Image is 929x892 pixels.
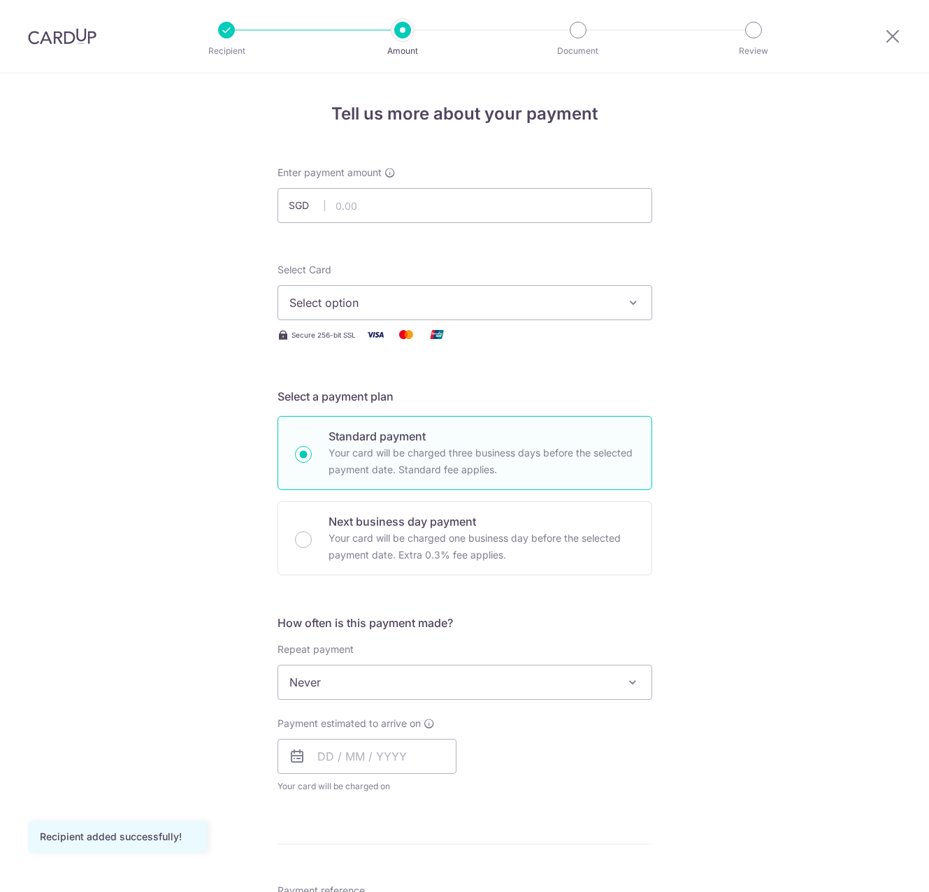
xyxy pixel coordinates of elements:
[289,294,615,311] span: Select option
[278,614,652,631] h5: How often is this payment made?
[28,28,96,45] img: CardUp
[40,830,195,844] div: Recipient added successfully!
[278,739,456,774] input: DD / MM / YYYY
[329,530,635,563] p: Your card will be charged one business day before the selected payment date. Extra 0.3% fee applies.
[278,101,652,127] h4: Tell us more about your payment
[839,850,915,885] iframe: Opens a widget where you can find more information
[329,428,635,445] p: Standard payment
[278,642,354,656] label: Repeat payment
[278,666,651,699] span: Never
[392,326,420,343] img: Mastercard
[351,44,454,58] p: Amount
[289,199,325,213] span: SGD
[278,665,652,700] span: Never
[291,329,356,340] span: Secure 256-bit SSL
[702,44,805,58] p: Review
[329,445,635,478] p: Your card will be charged three business days before the selected payment date. Standard fee appl...
[278,285,652,320] button: Select option
[329,513,635,530] p: Next business day payment
[526,44,630,58] p: Document
[278,166,382,180] span: Enter payment amount
[175,44,278,58] p: Recipient
[361,326,389,343] img: Visa
[278,264,331,275] span: translation missing: en.payables.payment_networks.credit_card.summary.labels.select_card
[423,326,451,343] img: Union Pay
[278,388,652,405] h5: Select a payment plan
[278,717,421,731] span: Payment estimated to arrive on
[278,188,652,223] input: 0.00
[278,779,456,793] span: Your card will be charged on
